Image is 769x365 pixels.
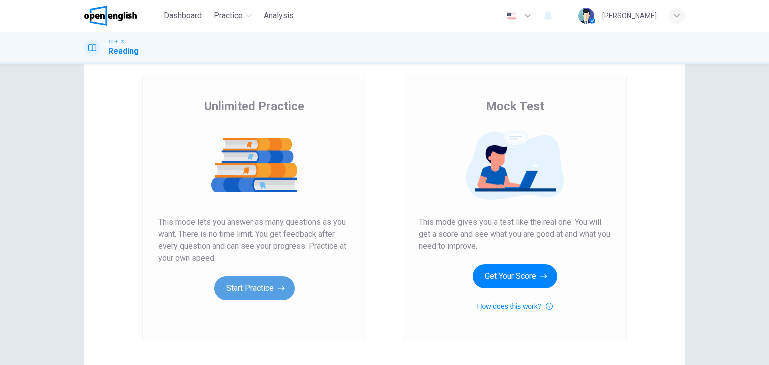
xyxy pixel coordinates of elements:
[108,38,124,45] span: TOEFL®
[505,12,518,20] img: en
[602,10,657,22] div: [PERSON_NAME]
[264,10,294,22] span: Analysis
[164,10,202,22] span: Dashboard
[473,264,557,288] button: Get Your Score
[214,276,295,300] button: Start Practice
[204,98,304,114] span: Unlimited Practice
[477,300,552,312] button: How does this work?
[160,7,206,25] button: Dashboard
[108,45,139,57] h1: Reading
[214,10,243,22] span: Practice
[158,216,350,264] span: This mode lets you answer as many questions as you want. There is no time limit. You get feedback...
[210,7,256,25] button: Practice
[419,216,611,252] span: This mode gives you a test like the real one. You will get a score and see what you are good at a...
[84,6,137,26] img: OpenEnglish logo
[486,98,544,114] span: Mock Test
[578,8,594,24] img: Profile picture
[84,6,160,26] a: OpenEnglish logo
[260,7,298,25] button: Analysis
